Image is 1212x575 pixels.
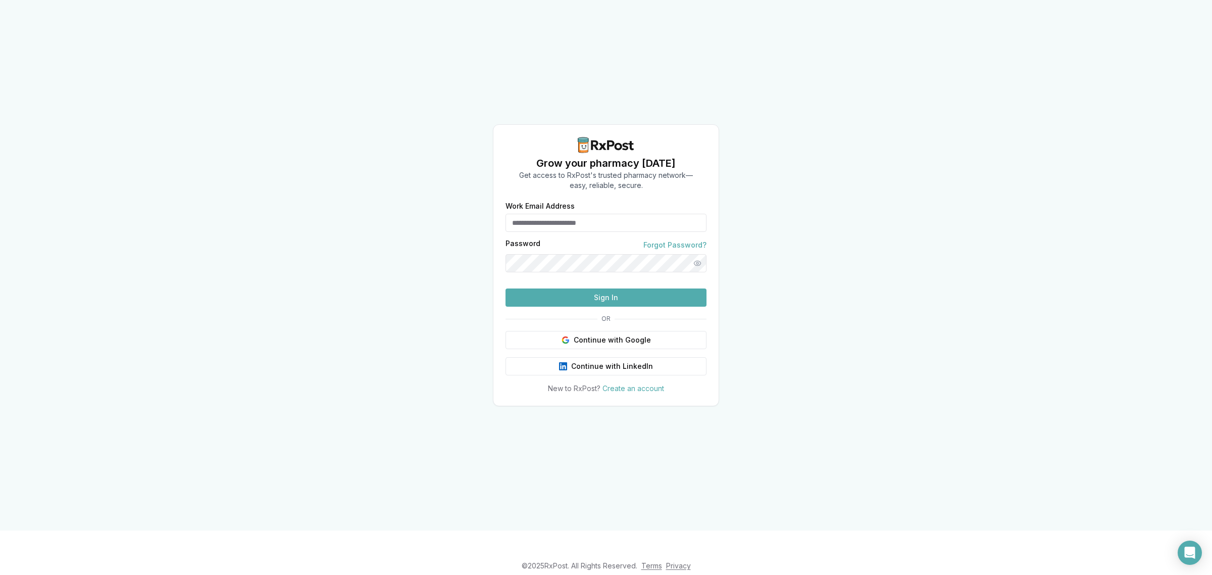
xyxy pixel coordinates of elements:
h1: Grow your pharmacy [DATE] [519,156,693,170]
img: LinkedIn [559,362,567,370]
p: Get access to RxPost's trusted pharmacy network— easy, reliable, secure. [519,170,693,190]
span: OR [597,315,615,323]
div: Open Intercom Messenger [1178,541,1202,565]
button: Continue with Google [506,331,706,349]
button: Show password [688,254,706,272]
label: Work Email Address [506,203,706,210]
label: Password [506,240,540,250]
a: Privacy [666,561,691,570]
a: Terms [641,561,662,570]
button: Continue with LinkedIn [506,357,706,375]
a: Create an account [602,384,664,393]
a: Forgot Password? [643,240,706,250]
span: New to RxPost? [548,384,600,393]
img: RxPost Logo [574,137,638,153]
button: Sign In [506,289,706,307]
img: Google [562,336,570,344]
